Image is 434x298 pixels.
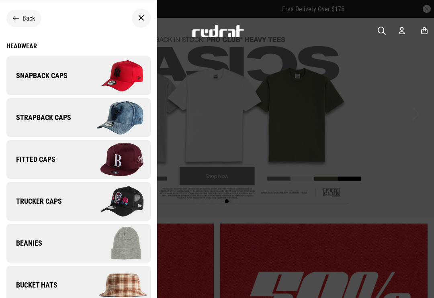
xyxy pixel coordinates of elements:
a: Beanies Company [6,224,151,263]
img: Redrat logo [191,25,244,37]
img: Company [78,139,150,180]
a: Strapback Caps Company [6,98,151,137]
img: Company [78,56,150,96]
a: Trucker Caps Company [6,182,151,221]
img: Company [78,223,150,263]
a: Fitted Caps Company [6,140,151,179]
span: Fitted Caps [6,155,55,164]
img: Company [78,97,150,138]
span: Bucket Hats [6,280,57,290]
span: Back [23,14,35,22]
span: Beanies [6,238,42,248]
a: Headwear [6,42,151,50]
button: Open LiveChat chat widget [6,3,31,27]
img: Company [78,181,150,221]
a: Snapback Caps Company [6,56,151,95]
span: Strapback Caps [6,113,71,122]
span: Trucker Caps [6,197,62,206]
span: Snapback Caps [6,71,68,81]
